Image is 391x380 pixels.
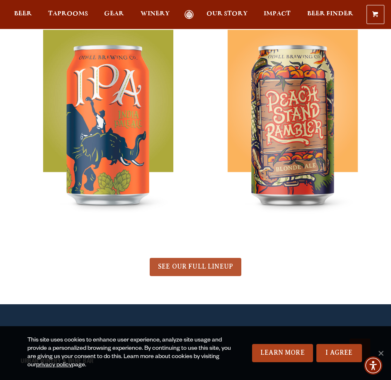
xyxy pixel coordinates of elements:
[252,344,313,362] a: Learn More
[141,10,170,17] span: Winery
[228,30,358,237] img: Peach Stand Rambler
[14,10,32,17] span: Beer
[364,356,382,375] div: Accessibility Menu
[158,263,233,270] span: SEE OUR FULL LINEUP
[307,10,353,17] span: Beer Finder
[14,10,32,19] a: Beer
[27,337,237,370] div: This site uses cookies to enhance user experience, analyze site usage and provide a personalized ...
[206,10,248,17] span: Our Story
[179,10,199,19] a: Odell Home
[150,258,241,276] a: SEE OUR FULL LINEUP
[206,2,381,237] a: Peach Stand Rambler Peach Blonde Ale 5.1 ABV Peach Stand Rambler Peach Stand Rambler
[376,349,385,357] span: No
[264,10,291,19] a: Impact
[21,2,196,237] a: IPA IPA 7.0 ABV IPA IPA
[316,344,362,362] a: I Agree
[43,30,173,237] img: IPA
[307,10,353,19] a: Beer Finder
[48,10,88,17] span: Taprooms
[264,10,291,17] span: Impact
[36,362,72,369] a: privacy policy
[206,10,248,19] a: Our Story
[104,10,124,17] span: Gear
[48,10,88,19] a: Taprooms
[141,10,170,19] a: Winery
[104,10,124,19] a: Gear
